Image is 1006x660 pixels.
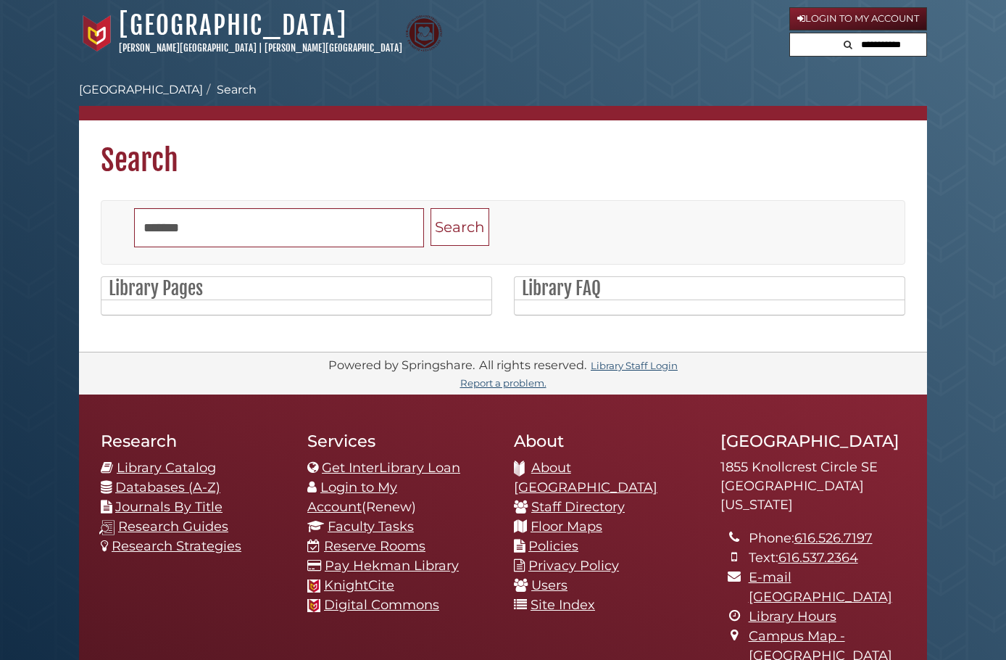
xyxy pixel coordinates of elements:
[749,529,905,548] li: Phone:
[460,377,546,389] a: Report a problem.
[259,42,262,54] span: |
[101,277,491,300] h2: Library Pages
[324,577,394,593] a: KnightCite
[115,479,220,495] a: Databases (A-Z)
[720,431,905,451] h2: [GEOGRAPHIC_DATA]
[720,458,905,514] address: 1855 Knollcrest Circle SE [GEOGRAPHIC_DATA][US_STATE]
[531,519,602,535] a: Floor Maps
[431,208,489,247] button: Search
[99,520,115,535] img: research-guides-icon-white_37x37.png
[839,33,857,53] button: Search
[119,9,347,41] a: [GEOGRAPHIC_DATA]
[265,42,402,54] a: [PERSON_NAME][GEOGRAPHIC_DATA]
[324,538,425,554] a: Reserve Rooms
[591,360,678,371] a: Library Staff Login
[328,519,414,535] a: Faculty Tasks
[112,538,241,554] a: Research Strategies
[324,597,439,613] a: Digital Commons
[79,83,203,96] a: [GEOGRAPHIC_DATA]
[794,530,873,546] a: 616.526.7197
[307,599,320,612] img: Calvin favicon logo
[531,597,595,613] a: Site Index
[749,548,905,568] li: Text:
[115,499,223,515] a: Journals By Title
[844,40,852,49] i: Search
[307,479,397,515] a: Login to My Account
[79,120,927,178] h1: Search
[514,431,699,451] h2: About
[477,358,589,372] div: All rights reserved.
[119,42,257,54] a: [PERSON_NAME][GEOGRAPHIC_DATA]
[307,431,492,451] h2: Services
[778,550,858,566] a: 616.537.2364
[749,609,836,624] a: Library Hours
[79,81,927,120] nav: breadcrumb
[789,7,927,30] a: Login to My Account
[528,538,578,554] a: Policies
[101,431,286,451] h2: Research
[515,277,905,300] h2: Library FAQ
[307,579,320,593] img: Calvin favicon logo
[528,558,619,574] a: Privacy Policy
[749,569,892,605] a: E-mail [GEOGRAPHIC_DATA]
[203,81,257,99] li: Search
[117,460,216,476] a: Library Catalog
[406,15,442,51] img: Calvin Theological Seminary
[79,15,115,51] img: Calvin University
[326,358,477,372] div: Powered by Springshare.
[118,519,228,535] a: Research Guides
[325,558,459,574] a: Pay Hekman Library
[531,499,625,515] a: Staff Directory
[307,478,492,517] li: (Renew)
[322,460,460,476] a: Get InterLibrary Loan
[531,577,568,593] a: Users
